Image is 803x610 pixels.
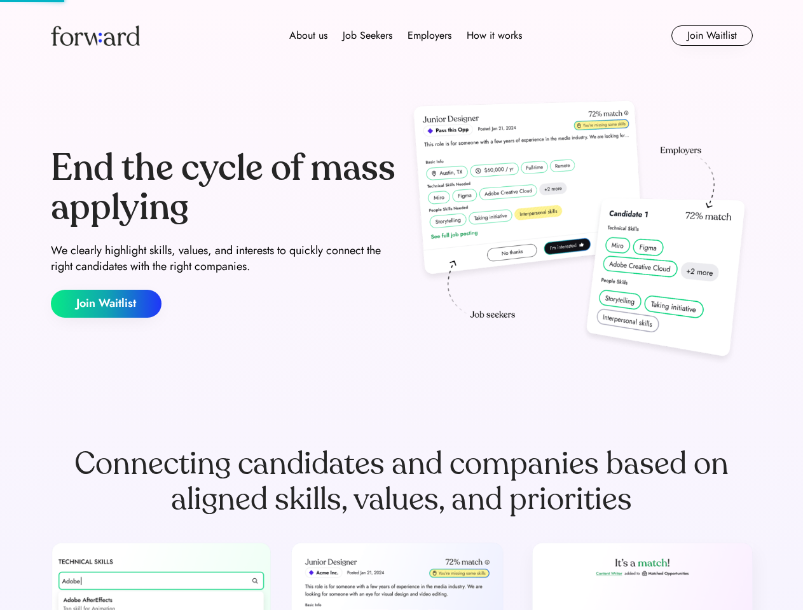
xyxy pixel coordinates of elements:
button: Join Waitlist [671,25,753,46]
img: Forward logo [51,25,140,46]
div: End the cycle of mass applying [51,149,397,227]
button: Join Waitlist [51,290,161,318]
div: About us [289,28,327,43]
div: We clearly highlight skills, values, and interests to quickly connect the right candidates with t... [51,243,397,274]
div: Connecting candidates and companies based on aligned skills, values, and priorities [51,446,753,517]
img: hero-image.png [407,97,753,370]
div: How it works [467,28,522,43]
div: Job Seekers [343,28,392,43]
div: Employers [408,28,451,43]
